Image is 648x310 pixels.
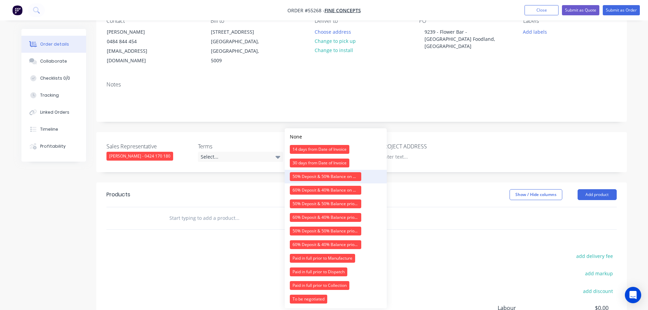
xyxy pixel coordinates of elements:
div: 60% Deposit & 40% Balance prior to Dispatch [290,213,361,222]
button: Paid in full prior to Collection [285,279,387,292]
button: Paid in full prior to Dispatch [285,265,387,279]
div: Profitability [40,143,66,149]
div: 50% Deposit & 50% Balance prior to Dispatch [290,199,361,208]
div: Labels [523,18,616,24]
div: [PERSON_NAME] [107,27,163,37]
button: Choose address [311,27,354,36]
div: [STREET_ADDRESS][GEOGRAPHIC_DATA], [GEOGRAPHIC_DATA], 5009 [205,27,273,66]
div: [GEOGRAPHIC_DATA], [GEOGRAPHIC_DATA], 5009 [211,37,267,65]
span: Order #55268 - [287,7,325,14]
button: add markup [582,269,617,278]
button: None [285,131,387,143]
div: To be negotiated [290,295,327,304]
div: Select... [198,152,283,162]
button: add discount [580,286,617,295]
button: 30 days from Date of Invoice [285,156,387,170]
div: Deliver to [315,18,408,24]
button: 50% Deposit & 50% Balance prior to Dispatch [285,197,387,211]
button: Timeline [21,121,86,138]
button: Add labels [519,27,551,36]
button: Change to pick up [311,36,359,46]
div: Checklists 0/0 [40,75,70,81]
a: Fine Concepts [325,7,361,14]
div: 60% Deposit & 40% Balance on Day of Installation [290,186,361,195]
label: Sales Representative [106,142,192,150]
button: Profitability [21,138,86,155]
div: Bill to [211,18,304,24]
button: Paid in full prior to Manufacture [285,251,387,265]
div: Contact [106,18,200,24]
div: Linked Orders [40,109,69,115]
button: Order details [21,36,86,53]
label: Terms [198,142,283,150]
div: 9239 - Flower Bar -[GEOGRAPHIC_DATA] Foodland, [GEOGRAPHIC_DATA] [419,27,504,51]
button: Checklists 0/0 [21,70,86,87]
div: Open Intercom Messenger [625,287,641,303]
div: Order details [40,41,69,47]
div: Notes [106,81,617,88]
button: Submit as Order [603,5,640,15]
div: 30 days from Date of Invoice [290,159,349,167]
button: Add product [578,189,617,200]
div: 50% Deposit & 50% Balance prior to Collection [290,227,361,235]
div: Tracking [40,92,59,98]
button: To be negotiated [285,292,387,306]
button: 50% Deposit & 50% Balance on Day of Installation [285,170,387,183]
button: 60% Deposit & 40% Balance prior to Dispatch [285,211,387,224]
div: 60% Deposit & 40% Balance prior to Collection [290,240,361,249]
div: [PERSON_NAME] - 0424 170 180 [106,152,173,161]
button: 50% Deposit & 50% Balance prior to Collection [285,224,387,238]
div: [PERSON_NAME]0484 844 454[EMAIL_ADDRESS][DOMAIN_NAME] [101,27,169,66]
button: Submit as Quote [562,5,599,15]
div: Collaborate [40,58,67,64]
div: None [290,133,302,140]
button: Close [525,5,559,15]
button: Tracking [21,87,86,104]
div: PO [419,18,512,24]
div: Timeline [40,126,58,132]
div: Paid in full prior to Dispatch [290,267,347,276]
input: Start typing to add a product... [169,211,305,225]
div: 14 days from Date of Invoice [290,145,349,154]
button: Show / Hide columns [510,189,562,200]
div: [EMAIL_ADDRESS][DOMAIN_NAME] [107,46,163,65]
div: 0484 844 454 [107,37,163,46]
div: Paid in full prior to Collection [290,281,349,290]
button: Linked Orders [21,104,86,121]
div: 50% Deposit & 50% Balance on Day of Installation [290,172,361,181]
button: Change to install [311,46,356,55]
div: [STREET_ADDRESS] [211,27,267,37]
button: 60% Deposit & 40% Balance on Day of Installation [285,183,387,197]
label: PROJECT ADDRESS [381,142,466,150]
div: Paid in full prior to Manufacture [290,254,355,263]
button: add delivery fee [573,251,617,261]
img: Factory [12,5,22,15]
button: 14 days from Date of Invoice [285,143,387,156]
button: Collaborate [21,53,86,70]
button: 60% Deposit & 40% Balance prior to Collection [285,238,387,251]
div: Products [106,191,130,199]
